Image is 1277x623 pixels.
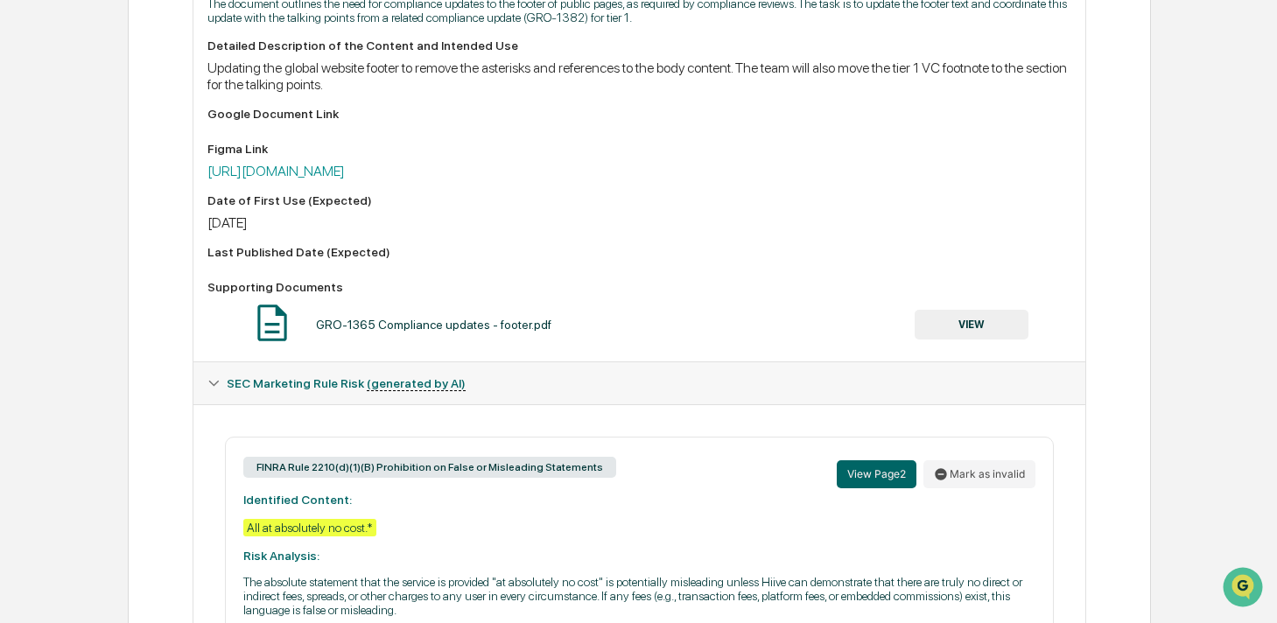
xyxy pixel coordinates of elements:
[243,575,1035,617] p: The absolute statement that the service is provided "at absolutely no cost" is potentially mislea...
[923,460,1035,488] button: Mark as invalid
[144,220,217,238] span: Attestations
[227,376,466,390] span: SEC Marketing Rule Risk
[915,310,1028,339] button: VIEW
[123,296,212,310] a: Powered byPylon
[243,493,352,507] strong: Identified Content:
[207,214,1071,231] div: [DATE]
[18,222,32,236] div: 🖐️
[193,362,1085,404] div: SEC Marketing Rule Risk (generated by AI)
[11,213,120,245] a: 🖐️Preclearance
[207,193,1071,207] div: Date of First Use (Expected)
[35,254,110,271] span: Data Lookup
[127,222,141,236] div: 🗄️
[1221,565,1268,612] iframe: Open customer support
[316,318,551,332] div: GRO-1365 Compliance updates - footer.pdf
[11,247,117,278] a: 🔎Data Lookup
[207,163,345,179] a: [URL][DOMAIN_NAME]
[250,301,294,345] img: Document Icon
[18,255,32,269] div: 🔎
[207,142,1071,156] div: Figma Link
[18,37,319,65] p: How can we help?
[18,134,49,165] img: 1746055101610-c473b297-6a78-478c-a979-82029cc54cd1
[207,245,1071,259] div: Last Published Date (Expected)
[35,220,113,238] span: Preclearance
[174,297,212,310] span: Pylon
[207,38,1071,52] div: Detailed Description of the Content and Intended Use
[207,59,1071,93] div: Updating the global website footer to remove the asterisks and references to the body content. Th...
[367,376,466,391] u: (generated by AI)
[243,519,376,536] div: All at absolutely no cost.*
[207,280,1071,294] div: Supporting Documents
[207,107,1071,121] div: Google Document Link
[243,549,319,563] strong: Risk Analysis:
[60,134,287,151] div: Start new chat
[46,80,289,98] input: Clear
[837,460,916,488] button: View Page2
[243,457,616,478] div: FINRA Rule 2210(d)(1)(B) Prohibition on False or Misleading Statements
[60,151,221,165] div: We're available if you need us!
[120,213,224,245] a: 🗄️Attestations
[298,139,319,160] button: Start new chat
